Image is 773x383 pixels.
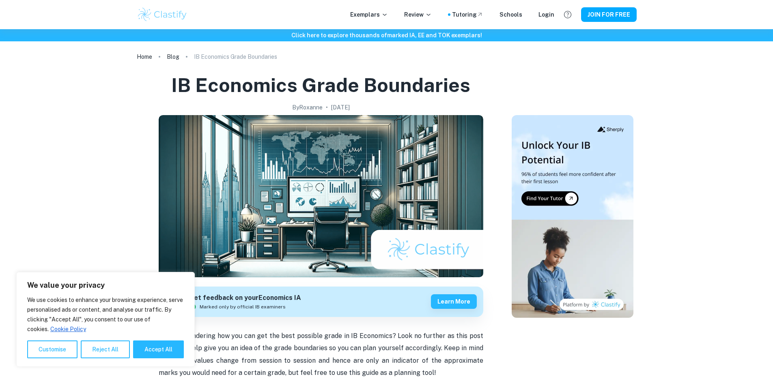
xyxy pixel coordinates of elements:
p: Exemplars [350,10,388,19]
h1: IB Economics Grade Boundaries [171,72,470,98]
p: We value your privacy [27,280,184,290]
button: JOIN FOR FREE [581,7,637,22]
p: We use cookies to enhance your browsing experience, serve personalised ads or content, and analys... [27,295,184,334]
a: Cookie Policy [50,325,86,333]
h6: Get feedback on your Economics IA [189,293,301,303]
p: IB Economics Grade Boundaries [194,52,277,61]
div: We value your privacy [16,272,195,367]
p: Review [404,10,432,19]
a: Schools [500,10,522,19]
img: Clastify logo [137,6,188,23]
button: Accept All [133,340,184,358]
button: Help and Feedback [561,8,575,21]
h2: [DATE] [331,103,350,112]
h2: By Roxanne [292,103,323,112]
button: Reject All [81,340,130,358]
p: Are you wondering how you can get the best possible grade in IB Economics? Look no further as thi... [159,330,483,379]
span: Marked only by official IB examiners [200,303,286,310]
a: Get feedback on yourEconomics IAMarked only by official IB examinersLearn more [159,287,483,317]
img: IB Economics Grade Boundaries cover image [159,115,483,277]
button: Customise [27,340,78,358]
p: • [326,103,328,112]
a: Home [137,51,152,62]
a: Blog [167,51,179,62]
h6: Click here to explore thousands of marked IA, EE and TOK exemplars ! [2,31,771,40]
button: Learn more [431,294,477,309]
a: Tutoring [452,10,483,19]
img: Thumbnail [512,115,633,318]
a: Login [538,10,554,19]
